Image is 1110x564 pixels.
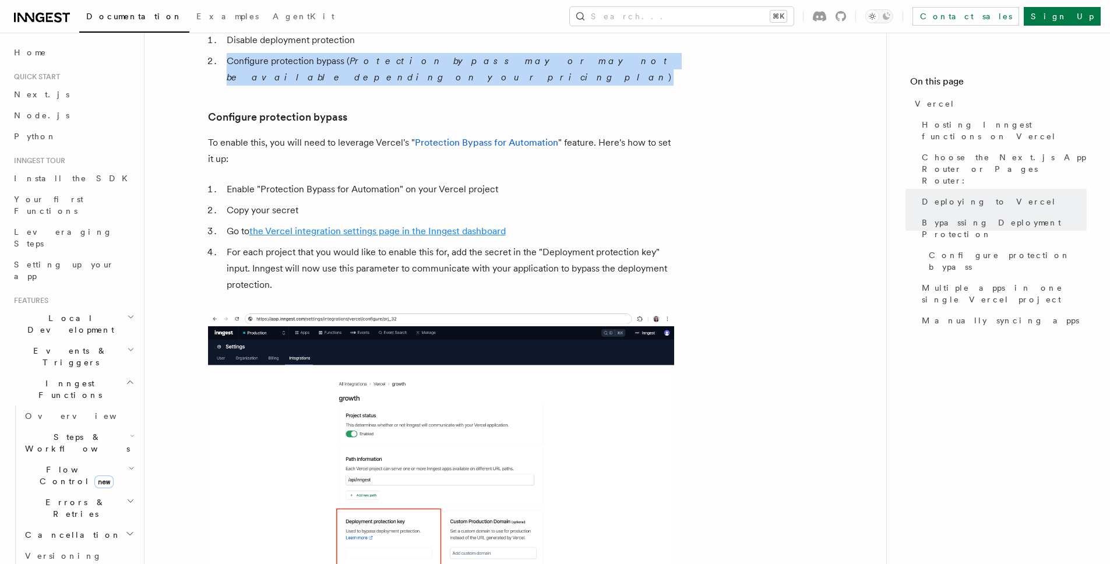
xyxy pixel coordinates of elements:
span: Inngest Functions [9,378,126,401]
span: Configure protection bypass [929,249,1087,273]
span: Steps & Workflows [20,431,130,454]
span: Leveraging Steps [14,227,112,248]
a: Deploying to Vercel [917,191,1087,212]
a: Configure protection bypass [208,109,347,125]
button: Steps & Workflows [20,426,137,459]
span: Your first Functions [14,195,83,216]
span: Inngest tour [9,156,65,165]
a: Manually syncing apps [917,310,1087,331]
span: Install the SDK [14,174,135,183]
span: Home [14,47,47,58]
span: Examples [196,12,259,21]
p: To enable this, you will need to leverage Vercel's " " feature. Here's how to set it up: [208,135,674,167]
span: Flow Control [20,464,128,487]
a: Multiple apps in one single Vercel project [917,277,1087,310]
button: Errors & Retries [20,492,137,524]
li: Enable "Protection Bypass for Automation" on your Vercel project [223,181,674,198]
span: Features [9,296,48,305]
span: Python [14,132,57,141]
a: Next.js [9,84,137,105]
span: Versioning [25,551,102,561]
h4: On this page [910,75,1087,93]
span: Quick start [9,72,60,82]
a: Python [9,126,137,147]
a: Overview [20,406,137,426]
a: Contact sales [912,7,1019,26]
span: new [94,475,114,488]
a: Examples [189,3,266,31]
a: AgentKit [266,3,341,31]
li: Disable deployment protection [223,32,674,48]
a: Install the SDK [9,168,137,189]
button: Cancellation [20,524,137,545]
li: For each project that you would like to enable this for, add the secret in the "Deployment protec... [223,244,674,293]
a: Home [9,42,137,63]
span: Vercel [915,98,955,110]
span: Deploying to Vercel [922,196,1056,207]
button: Search...⌘K [570,7,794,26]
span: Manually syncing apps [922,315,1079,326]
a: Setting up your app [9,254,137,287]
a: Your first Functions [9,189,137,221]
a: Documentation [79,3,189,33]
span: AgentKit [273,12,334,21]
span: Hosting Inngest functions on Vercel [922,119,1087,142]
span: Events & Triggers [9,345,127,368]
button: Events & Triggers [9,340,137,373]
span: Node.js [14,111,69,120]
em: Protection bypass may or may not be available depending on your pricing plan [227,55,672,83]
span: Setting up your app [14,260,114,281]
a: Bypassing Deployment Protection [917,212,1087,245]
span: Overview [25,411,145,421]
a: Vercel [910,93,1087,114]
li: Go to [223,223,674,239]
span: Errors & Retries [20,496,126,520]
span: Documentation [86,12,182,21]
a: Sign Up [1024,7,1101,26]
span: Next.js [14,90,69,99]
li: Copy your secret [223,202,674,218]
a: Choose the Next.js App Router or Pages Router: [917,147,1087,191]
a: Leveraging Steps [9,221,137,254]
span: Cancellation [20,529,121,541]
span: Choose the Next.js App Router or Pages Router: [922,151,1087,186]
kbd: ⌘K [770,10,787,22]
button: Toggle dark mode [865,9,893,23]
li: Configure protection bypass ( ) [223,53,674,86]
a: Protection Bypass for Automation [415,137,558,148]
a: Hosting Inngest functions on Vercel [917,114,1087,147]
button: Inngest Functions [9,373,137,406]
button: Local Development [9,308,137,340]
button: Flow Controlnew [20,459,137,492]
a: Node.js [9,105,137,126]
span: Local Development [9,312,127,336]
span: Multiple apps in one single Vercel project [922,282,1087,305]
a: Configure protection bypass [924,245,1087,277]
a: the Vercel integration settings page in the Inngest dashboard [249,225,506,237]
span: Bypassing Deployment Protection [922,217,1087,240]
